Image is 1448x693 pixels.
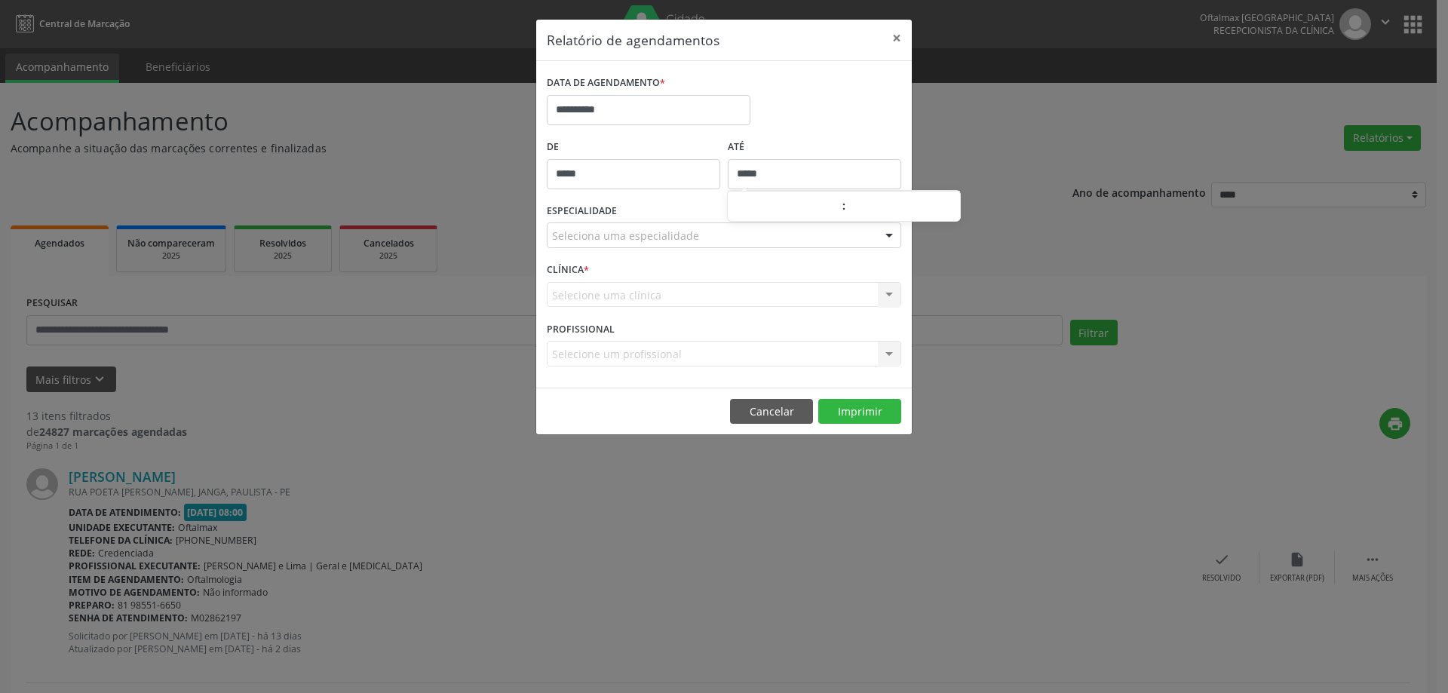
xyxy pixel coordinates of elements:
[547,317,615,341] label: PROFISSIONAL
[842,191,846,221] span: :
[547,200,617,223] label: ESPECIALIDADE
[882,20,912,57] button: Close
[818,399,901,425] button: Imprimir
[728,136,901,159] label: ATÉ
[547,259,589,282] label: CLÍNICA
[547,136,720,159] label: De
[547,72,665,95] label: DATA DE AGENDAMENTO
[552,228,699,244] span: Seleciona uma especialidade
[547,30,719,50] h5: Relatório de agendamentos
[846,192,960,222] input: Minute
[728,192,842,222] input: Hour
[730,399,813,425] button: Cancelar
